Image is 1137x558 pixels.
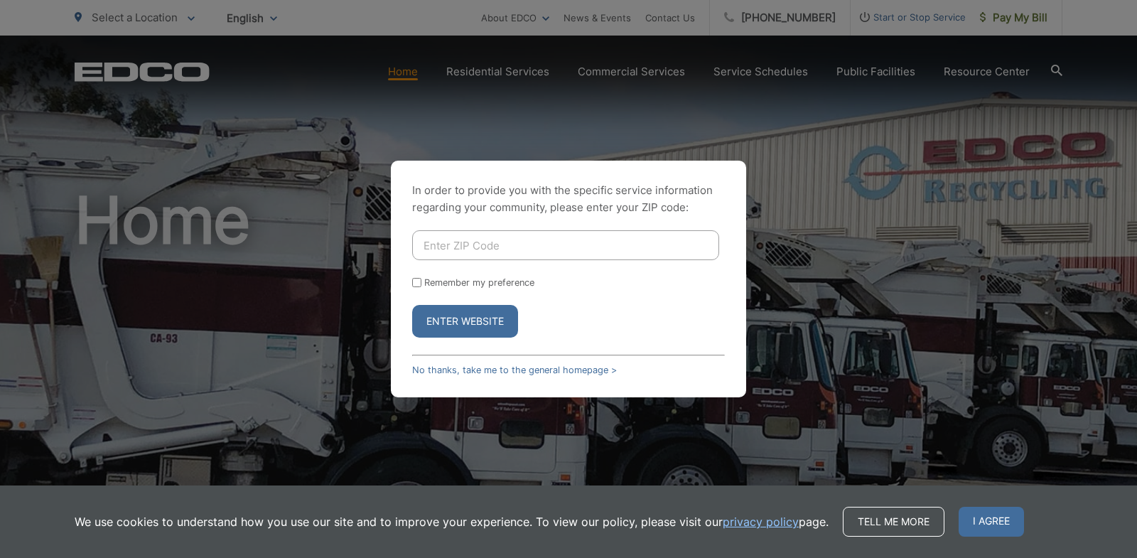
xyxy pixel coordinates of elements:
[412,365,617,375] a: No thanks, take me to the general homepage >
[424,277,534,288] label: Remember my preference
[959,507,1024,537] span: I agree
[412,230,719,260] input: Enter ZIP Code
[412,305,518,338] button: Enter Website
[723,513,799,530] a: privacy policy
[843,507,944,537] a: Tell me more
[412,182,725,216] p: In order to provide you with the specific service information regarding your community, please en...
[75,513,829,530] p: We use cookies to understand how you use our site and to improve your experience. To view our pol...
